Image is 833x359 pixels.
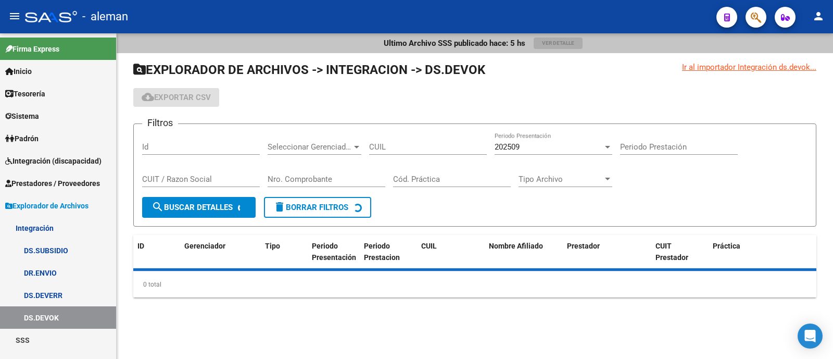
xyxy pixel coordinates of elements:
[567,242,600,250] span: Prestador
[312,242,356,262] span: Periodo Presentación
[5,200,89,212] span: Explorador de Archivos
[5,133,39,144] span: Padrón
[152,201,164,213] mat-icon: search
[133,63,485,77] span: EXPLORADOR DE ARCHIVOS -> INTEGRACION -> DS.DEVOK
[798,324,823,349] div: Open Intercom Messenger
[268,142,352,152] span: Seleccionar Gerenciador
[261,235,308,269] datatable-header-cell: Tipo
[8,10,21,22] mat-icon: menu
[184,242,225,250] span: Gerenciador
[82,5,128,28] span: - aleman
[495,142,520,152] span: 202509
[534,38,583,49] button: Ver Detalle
[308,235,360,269] datatable-header-cell: Periodo Presentación
[142,197,256,218] button: Buscar Detalles
[682,61,816,73] div: Ir al importador Integración ds.devok...
[360,235,417,269] datatable-header-cell: Periodo Prestacion
[137,242,144,250] span: ID
[273,203,348,212] span: Borrar Filtros
[265,242,280,250] span: Tipo
[812,10,825,22] mat-icon: person
[384,38,525,49] p: Ultimo Archivo SSS publicado hace: 5 hs
[5,178,100,189] span: Prestadores / Proveedores
[152,203,233,212] span: Buscar Detalles
[651,235,709,269] datatable-header-cell: CUIT Prestador
[655,242,688,262] span: CUIT Prestador
[542,40,574,46] span: Ver Detalle
[5,155,102,167] span: Integración (discapacidad)
[5,110,39,122] span: Sistema
[519,175,603,184] span: Tipo Archivo
[5,88,45,100] span: Tesorería
[489,242,543,250] span: Nombre Afiliado
[5,66,32,77] span: Inicio
[180,235,261,269] datatable-header-cell: Gerenciador
[142,93,211,102] span: Exportar CSV
[142,91,154,103] mat-icon: cloud_download
[133,271,816,298] div: 0 total
[5,43,59,55] span: Firma Express
[713,242,740,250] span: Práctica
[273,201,286,213] mat-icon: delete
[133,88,219,107] button: Exportar CSV
[485,235,563,269] datatable-header-cell: Nombre Afiliado
[563,235,651,269] datatable-header-cell: Prestador
[133,235,180,269] datatable-header-cell: ID
[142,116,178,130] h3: Filtros
[421,242,437,250] span: CUIL
[264,197,371,218] button: Borrar Filtros
[417,235,485,269] datatable-header-cell: CUIL
[364,242,400,262] span: Periodo Prestacion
